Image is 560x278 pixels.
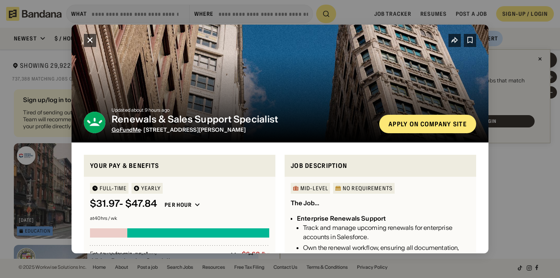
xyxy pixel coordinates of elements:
[90,198,157,209] div: $ 31.97 - $47.84
[303,223,470,241] div: Track and manage upcoming renewals for enterprise accounts in Salesforce.
[100,186,127,191] div: Full-time
[165,201,192,208] div: Per hour
[90,216,269,221] div: at 40 hrs / wk
[343,186,393,191] div: No Requirements
[303,243,470,261] div: Own the renewal workflow, ensuring all documentation, approvals, and pricing updates are complete...
[388,121,467,127] div: Apply on company site
[297,214,386,222] div: Enterprise Renewals Support
[291,161,470,171] div: Job Description
[90,161,269,171] div: Your pay & benefits
[112,108,373,112] div: Updated about 9 hours ago
[141,186,161,191] div: YEARLY
[112,114,373,125] div: Renewals & Sales Support Specialist
[84,112,105,133] img: GoFundMe logo
[239,251,269,258] div: -$6.68/hr
[300,186,328,191] div: Mid-Level
[291,199,320,207] div: The Job...
[112,127,373,133] div: · [STREET_ADDRESS][PERSON_NAME]
[112,126,141,133] a: GoFundMe
[90,250,228,258] div: Est. taxes for min. pay *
